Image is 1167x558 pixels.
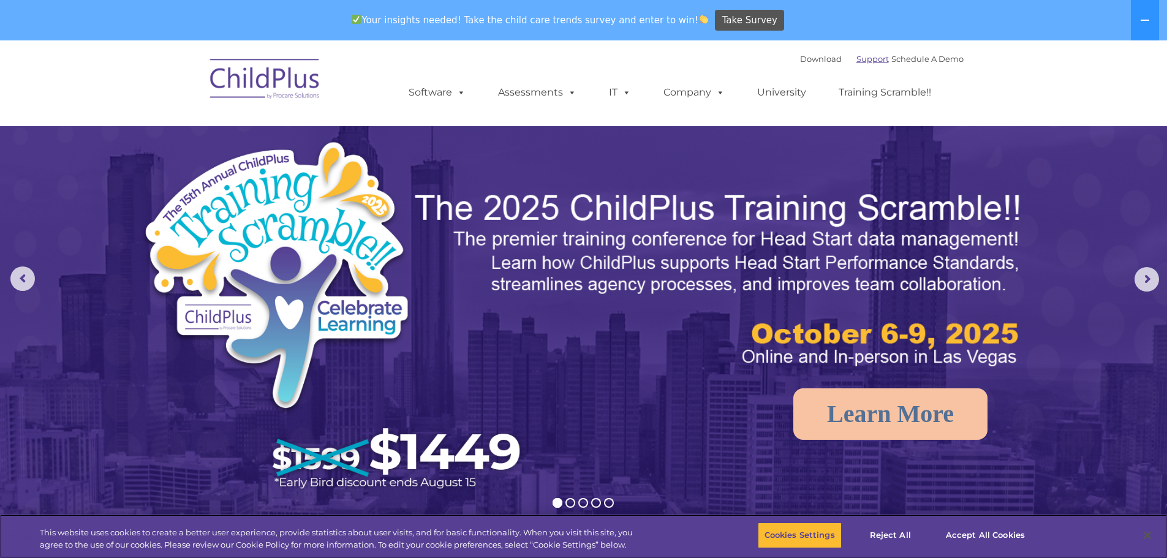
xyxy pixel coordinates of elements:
button: Cookies Settings [758,522,842,548]
img: ChildPlus by Procare Solutions [204,50,327,111]
div: This website uses cookies to create a better user experience, provide statistics about user visit... [40,527,642,551]
a: Company [651,80,737,105]
span: Last name [170,81,208,90]
font: | [800,54,964,64]
a: Support [856,54,889,64]
img: 👏 [699,15,708,24]
a: Software [396,80,478,105]
a: Learn More [793,388,988,440]
a: Schedule A Demo [891,54,964,64]
a: Training Scramble!! [826,80,943,105]
button: Accept All Cookies [939,522,1032,548]
a: University [745,80,818,105]
a: Assessments [486,80,589,105]
a: IT [597,80,643,105]
button: Reject All [852,522,929,548]
a: Take Survey [715,10,784,31]
button: Close [1134,522,1161,549]
span: Your insights needed! Take the child care trends survey and enter to win! [347,8,714,32]
a: Download [800,54,842,64]
span: Phone number [170,131,222,140]
span: Take Survey [722,10,777,31]
img: ✅ [352,15,361,24]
